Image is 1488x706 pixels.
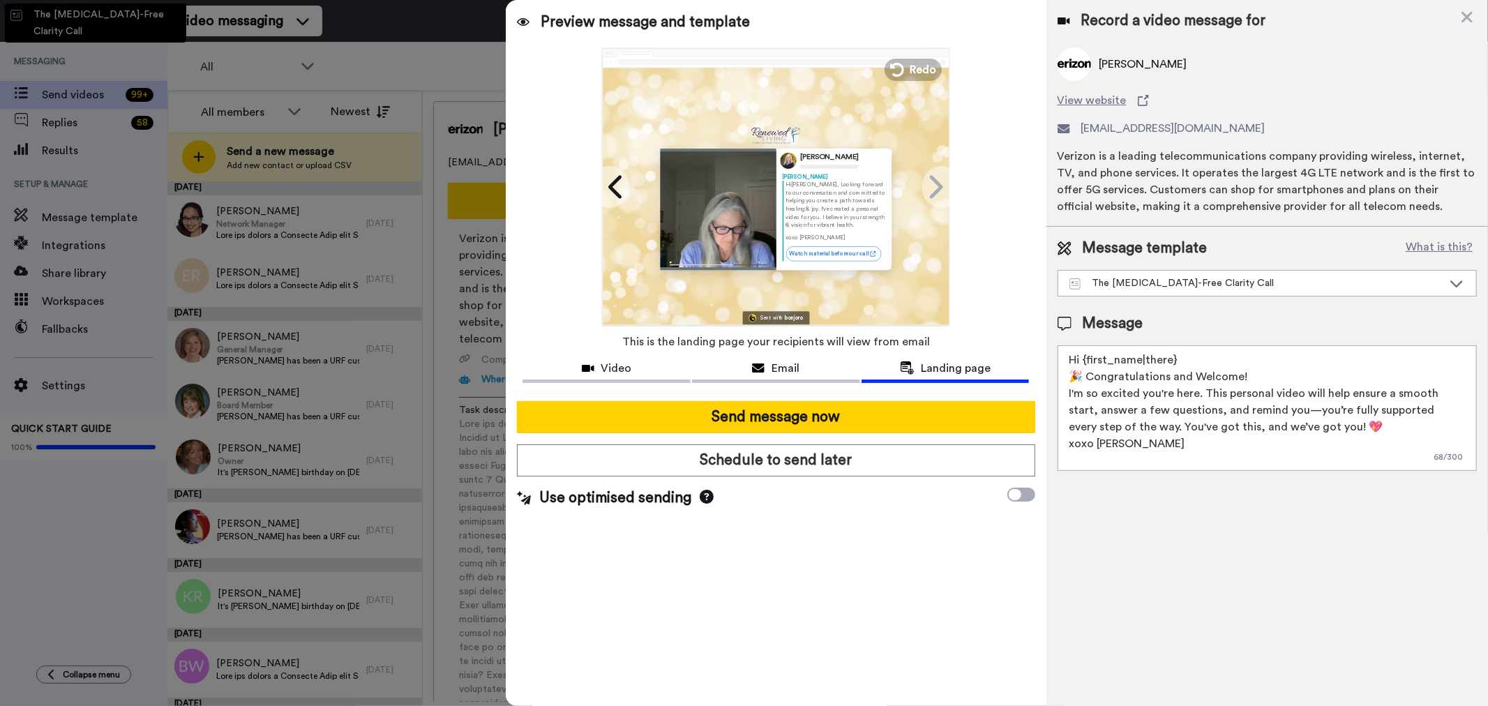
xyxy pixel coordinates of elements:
[1083,313,1143,334] span: Message
[800,153,859,162] div: [PERSON_NAME]
[772,360,799,377] span: Email
[1069,278,1081,290] img: Message-temps.svg
[751,127,801,144] img: 64adf4fb-066d-467b-be94-1334d5041c3d
[1058,345,1477,471] textarea: Hi {first_name|there}, Looking forward to our conversation and committed to helping you create a ...
[786,315,804,320] div: bonjoro
[1058,92,1477,109] a: View website
[782,172,885,180] div: [PERSON_NAME]
[922,360,991,377] span: Landing page
[661,256,776,269] img: player-controls-full.svg
[1058,92,1127,109] span: View website
[1083,238,1208,259] span: Message template
[1069,276,1443,290] div: The [MEDICAL_DATA]-Free Clarity Call
[1401,238,1477,259] button: What is this?
[760,315,783,320] div: Sent with
[780,152,797,169] img: Profile Image
[1081,120,1265,137] span: [EMAIL_ADDRESS][DOMAIN_NAME]
[601,360,632,377] span: Video
[517,444,1035,476] button: Schedule to send later
[622,326,930,357] span: This is the landing page your recipients will view from email
[749,314,756,322] img: Bonjoro Logo
[786,246,881,261] a: Watch material before our call
[1058,148,1477,215] div: Verizon is a leading telecommunications company providing wireless, internet, TV, and phone servi...
[539,488,691,509] span: Use optimised sending
[786,181,885,229] p: Hi [PERSON_NAME] , Looking forward to our conversation and committed to helping you create a path...
[786,233,885,241] p: xoxo [PERSON_NAME]
[517,401,1035,433] button: Send message now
